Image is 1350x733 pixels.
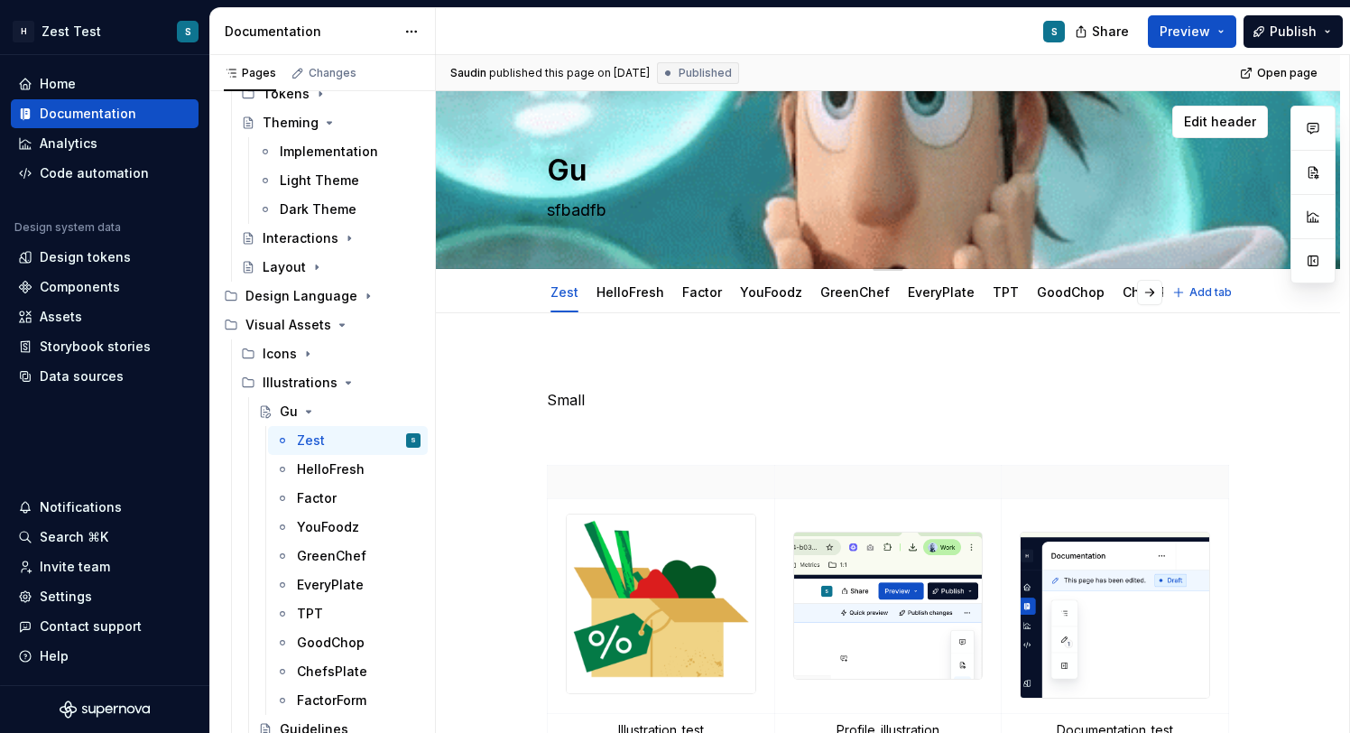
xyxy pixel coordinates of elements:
div: YouFoodz [733,273,809,311]
a: GreenChef [268,542,428,571]
div: Tokens [263,85,310,103]
a: Open page [1234,60,1326,86]
div: ChefsPlate [297,663,367,681]
div: Code automation [40,164,149,182]
a: Documentation [11,99,199,128]
a: FactorForm [268,686,428,715]
div: Design Language [217,282,428,311]
div: Pages [224,66,276,80]
a: YouFoodz [740,284,802,300]
div: EveryPlate [297,576,364,594]
a: GoodChop [1037,284,1105,300]
textarea: Gu [543,149,1225,192]
div: Icons [263,345,297,363]
div: Zest Test [42,23,101,41]
button: HZest TestS [4,12,206,51]
a: GoodChop [268,628,428,657]
a: Zest [550,284,578,300]
div: Search ⌘K [40,528,108,546]
span: Published [679,66,732,80]
button: Help [11,642,199,671]
a: Design tokens [11,243,199,272]
a: TPT [993,284,1019,300]
div: Documentation [225,23,395,41]
div: YouFoodz [297,518,359,536]
img: 013701ff-819d-43a9-aa46-5c97f346c082.png [794,533,983,679]
div: Invite team [40,558,110,576]
div: FactorForm [297,691,366,710]
div: Settings [40,588,92,606]
div: Visual Assets [245,316,331,334]
div: TPT [297,605,323,623]
div: Changes [309,66,356,80]
span: Saudin [450,66,486,80]
div: GreenChef [813,273,897,311]
div: Design Language [245,287,357,305]
div: Documentation [40,105,136,123]
div: GoodChop [297,634,365,652]
a: Components [11,273,199,302]
button: Notifications [11,493,199,522]
div: Analytics [40,135,97,153]
button: Edit header [1172,106,1268,138]
a: HelloFresh [268,455,428,484]
a: EveryPlate [268,571,428,599]
div: S [185,24,191,39]
a: Interactions [234,224,428,253]
textarea: sfbadfb [543,196,1225,225]
div: Illustrations [234,368,428,397]
div: Illustrations [263,374,337,392]
div: Assets [40,308,82,326]
div: published this page on [DATE] [489,66,650,80]
a: YouFoodz [268,513,428,542]
div: Home [40,75,76,93]
div: Implementation [280,143,378,161]
div: Factor [675,273,729,311]
div: Notifications [40,498,122,516]
a: Layout [234,253,428,282]
div: Light Theme [280,172,359,190]
div: Factor [297,489,337,507]
a: ZestS [268,426,428,455]
div: Design tokens [40,248,131,266]
span: Edit header [1184,113,1256,131]
a: Supernova Logo [60,701,150,719]
a: Light Theme [251,166,428,195]
img: cf43a251-0872-4c40-b7cd-8153a833f786.png [1021,533,1209,698]
div: H [13,21,34,42]
span: Open page [1257,66,1318,80]
a: ChefsPlate [268,657,428,686]
a: Assets [11,302,199,331]
div: S [1051,24,1058,39]
a: Gu [251,397,428,426]
div: Data sources [40,367,124,385]
a: TPT [268,599,428,628]
span: Share [1092,23,1129,41]
a: Storybook stories [11,332,199,361]
button: Preview [1148,15,1236,48]
button: Publish [1244,15,1343,48]
span: Publish [1270,23,1317,41]
div: ChefsPlate [1115,273,1200,311]
a: Factor [268,484,428,513]
div: S [411,431,416,450]
div: Help [40,647,69,665]
a: ChefsPlate [1123,284,1193,300]
img: a28fa2df-59a2-419b-8ee9-d3118ccd406e.png [567,515,755,693]
div: Components [40,278,120,296]
a: GreenChef [820,284,890,300]
button: Contact support [11,612,199,641]
a: Code automation [11,159,199,188]
div: Icons [234,339,428,368]
a: Data sources [11,362,199,391]
div: Contact support [40,617,142,636]
div: Zest [297,431,325,450]
div: HelloFresh [297,460,365,478]
div: GoodChop [1030,273,1112,311]
a: Implementation [251,137,428,166]
div: Interactions [263,229,338,247]
div: Design system data [14,220,121,235]
div: HelloFresh [589,273,671,311]
button: Share [1066,15,1141,48]
div: EveryPlate [901,273,982,311]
